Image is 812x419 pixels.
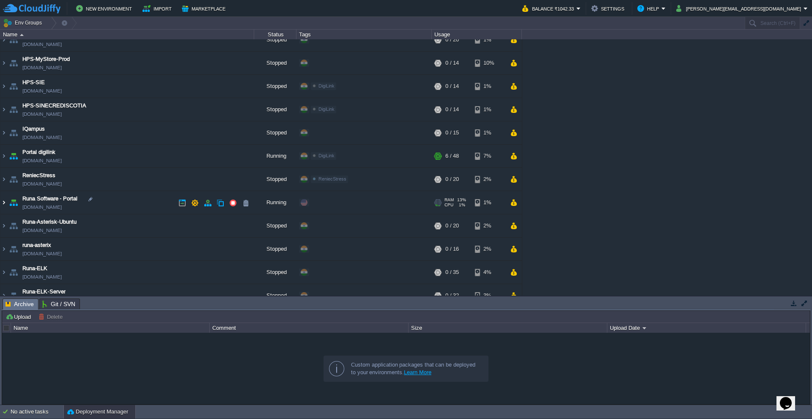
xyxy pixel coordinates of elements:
[445,215,459,238] div: 0 / 20
[254,52,296,75] div: Stopped
[318,107,335,112] span: DigiLink
[432,30,521,39] div: Usage
[67,408,128,416] button: Deployment Manager
[22,227,62,235] span: [DOMAIN_NAME]
[0,99,7,121] img: AMDAwAAAACH5BAEAAAAALAAAAAABAAEAAAICRAEAOw==
[457,203,465,208] span: 1%
[351,361,481,376] div: Custom application packages that can be deployed to your environments.
[0,122,7,145] img: AMDAwAAAACH5BAEAAAAALAAAAAABAAEAAAICRAEAOw==
[475,215,502,238] div: 2%
[445,168,459,191] div: 0 / 20
[254,99,296,121] div: Stopped
[254,285,296,307] div: Stopped
[8,215,19,238] img: AMDAwAAAACH5BAEAAAAALAAAAAABAAEAAAICRAEAOw==
[0,75,7,98] img: AMDAwAAAACH5BAEAAAAALAAAAAABAAEAAAICRAEAOw==
[445,29,459,52] div: 0 / 20
[8,261,19,284] img: AMDAwAAAACH5BAEAAAAALAAAAAABAAEAAAICRAEAOw==
[5,299,34,309] span: Archive
[445,99,459,121] div: 0 / 14
[522,3,576,14] button: Balance ₹1042.33
[22,102,86,110] a: HPS-SINECREDISCOTIA
[20,34,24,36] img: AMDAwAAAACH5BAEAAAAALAAAAAABAAEAAAICRAEAOw==
[22,195,77,203] a: Runa Software - Portal
[475,238,502,261] div: 2%
[22,203,62,212] a: [DOMAIN_NAME]
[475,52,502,75] div: 10%
[475,261,502,284] div: 4%
[22,265,47,273] a: Runa-ELK
[8,192,19,214] img: AMDAwAAAACH5BAEAAAAALAAAAAABAAEAAAICRAEAOw==
[22,250,62,258] span: [DOMAIN_NAME]
[445,261,459,284] div: 0 / 35
[22,110,62,119] a: [DOMAIN_NAME]
[22,218,77,227] a: Runa-Asterisk-Ubuntu
[0,52,7,75] img: AMDAwAAAACH5BAEAAAAALAAAAAABAAEAAAICRAEAOw==
[254,192,296,214] div: Running
[608,323,806,333] div: Upload Date
[3,17,45,29] button: Env Groups
[404,369,431,375] a: Learn More
[8,75,19,98] img: AMDAwAAAACH5BAEAAAAALAAAAAABAAEAAAICRAEAOw==
[0,261,7,284] img: AMDAwAAAACH5BAEAAAAALAAAAAABAAEAAAICRAEAOw==
[76,3,134,14] button: New Environment
[475,122,502,145] div: 1%
[0,168,7,191] img: AMDAwAAAACH5BAEAAAAALAAAAAABAAEAAAICRAEAOw==
[8,122,19,145] img: AMDAwAAAACH5BAEAAAAALAAAAAABAAEAAAICRAEAOw==
[22,157,62,165] a: [DOMAIN_NAME]
[254,145,296,168] div: Running
[445,145,459,168] div: 6 / 48
[254,261,296,284] div: Stopped
[22,41,62,49] span: [DOMAIN_NAME]
[676,3,804,14] button: [PERSON_NAME][EMAIL_ADDRESS][DOMAIN_NAME]
[254,168,296,191] div: Stopped
[637,3,661,14] button: Help
[1,30,254,39] div: Name
[445,238,459,261] div: 0 / 16
[8,285,19,307] img: AMDAwAAAACH5BAEAAAAALAAAAAABAAEAAAICRAEAOw==
[445,285,459,307] div: 0 / 32
[38,313,65,320] button: Delete
[143,3,174,14] button: Import
[22,125,45,134] a: IQampus
[8,29,19,52] img: AMDAwAAAACH5BAEAAAAALAAAAAABAAEAAAICRAEAOw==
[22,79,45,87] a: HPS-SIE
[11,323,209,333] div: Name
[0,192,7,214] img: AMDAwAAAACH5BAEAAAAALAAAAAABAAEAAAICRAEAOw==
[475,168,502,191] div: 2%
[475,145,502,168] div: 7%
[22,148,55,157] a: Portal digilink
[445,122,459,145] div: 0 / 15
[210,323,408,333] div: Comment
[254,238,296,261] div: Stopped
[42,299,75,309] span: Git / SVN
[255,30,296,39] div: Status
[591,3,627,14] button: Settings
[409,323,607,333] div: Size
[22,172,55,180] a: ReniecStress
[22,55,70,64] a: HPS-MyStore-Prod
[254,215,296,238] div: Stopped
[457,198,466,203] span: 13%
[5,313,33,320] button: Upload
[318,153,335,159] span: DigiLink
[445,52,459,75] div: 0 / 14
[318,177,346,182] span: ReniecStress
[22,273,62,282] span: [DOMAIN_NAME]
[318,84,335,89] span: DigiLink
[776,385,804,411] iframe: chat widget
[22,241,51,250] a: runa-asterix
[0,145,7,168] img: AMDAwAAAACH5BAEAAAAALAAAAAABAAEAAAICRAEAOw==
[0,215,7,238] img: AMDAwAAAACH5BAEAAAAALAAAAAABAAEAAAICRAEAOw==
[8,168,19,191] img: AMDAwAAAACH5BAEAAAAALAAAAAABAAEAAAICRAEAOw==
[22,288,66,296] a: Runa-ELK-Server
[22,180,62,189] span: [DOMAIN_NAME]
[8,52,19,75] img: AMDAwAAAACH5BAEAAAAALAAAAAABAAEAAAICRAEAOw==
